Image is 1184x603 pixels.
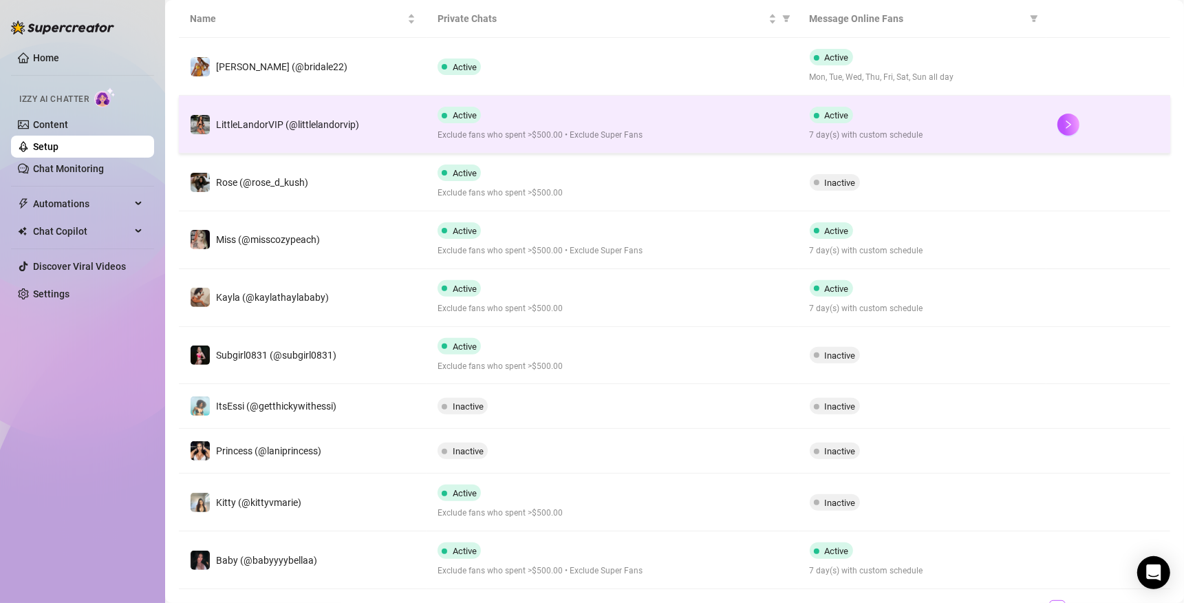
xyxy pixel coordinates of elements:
img: Baby (@babyyyybellaa) [191,551,210,570]
a: Content [33,119,68,130]
span: [PERSON_NAME] (@bridale22) [216,61,347,72]
span: Exclude fans who spent >$500.00 [438,187,787,200]
span: ItsEssi (@getthickywithessi) [216,401,336,412]
span: Private Chats [438,11,765,26]
span: Active [453,110,477,120]
span: Miss (@misscozypeach) [216,234,320,245]
span: Active [453,341,477,352]
img: LittleLandorVIP (@littlelandorvip) [191,115,210,134]
span: Rose (@rose_d_kush) [216,177,308,188]
span: Inactive [825,498,856,508]
span: 7 day(s) with custom schedule [810,244,1035,257]
span: Active [453,284,477,294]
span: Kitty (@kittyvmarie) [216,497,301,508]
span: Kayla (@kaylathaylababy) [216,292,329,303]
a: Chat Monitoring [33,163,104,174]
img: Princess (@laniprincess) [191,441,210,461]
span: Message Online Fans [810,11,1024,26]
span: thunderbolt [18,198,29,209]
img: Kayla (@kaylathaylababy) [191,288,210,307]
span: Subgirl0831 (@subgirl0831) [216,350,336,361]
span: right [1064,120,1073,129]
span: Active [825,52,849,63]
span: filter [779,8,793,29]
span: Chat Copilot [33,220,131,242]
span: Inactive [825,178,856,188]
span: 7 day(s) with custom schedule [810,302,1035,315]
img: Rose (@rose_d_kush) [191,173,210,192]
img: Brianna (@bridale22) [191,57,210,76]
img: Kitty (@kittyvmarie) [191,493,210,512]
span: Inactive [825,401,856,412]
a: Discover Viral Videos [33,261,126,272]
span: filter [782,14,790,23]
span: filter [1030,14,1038,23]
span: Baby (@babyyyybellaa) [216,555,317,566]
img: Subgirl0831 (@subgirl0831) [191,346,210,365]
span: Automations [33,193,131,215]
span: Name [190,11,405,26]
a: Setup [33,141,58,152]
img: Chat Copilot [18,226,27,236]
img: logo-BBDzfeDw.svg [11,21,114,34]
span: filter [1027,8,1041,29]
span: Exclude fans who spent >$500.00 [438,507,787,520]
button: right [1057,114,1079,136]
span: Exclude fans who spent >$500.00 [438,302,787,315]
span: Izzy AI Chatter [19,93,89,106]
img: Miss (@misscozypeach) [191,230,210,249]
span: Inactive [825,446,856,456]
span: Active [453,226,477,236]
span: Active [825,284,849,294]
span: 7 day(s) with custom schedule [810,564,1035,578]
a: Settings [33,288,69,299]
img: AI Chatter [94,87,116,107]
span: Active [453,546,477,556]
span: Exclude fans who spent >$500.00 • Exclude Super Fans [438,244,787,257]
span: Mon, Tue, Wed, Thu, Fri, Sat, Sun all day [810,71,1035,84]
span: Exclude fans who spent >$500.00 [438,360,787,373]
span: Active [453,488,477,498]
span: Inactive [453,446,484,456]
span: 7 day(s) with custom schedule [810,129,1035,142]
span: LittleLandorVIP (@littlelandorvip) [216,119,359,130]
span: Exclude fans who spent >$500.00 • Exclude Super Fans [438,564,787,578]
span: Active [825,546,849,556]
span: Active [453,62,477,72]
span: Princess (@laniprincess) [216,445,321,456]
span: Active [453,168,477,178]
span: Active [825,226,849,236]
span: Inactive [825,350,856,361]
span: Active [825,110,849,120]
div: Open Intercom Messenger [1137,556,1170,589]
span: Inactive [453,401,484,412]
img: ItsEssi (@getthickywithessi) [191,396,210,416]
a: Home [33,52,59,63]
span: Exclude fans who spent >$500.00 • Exclude Super Fans [438,129,787,142]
